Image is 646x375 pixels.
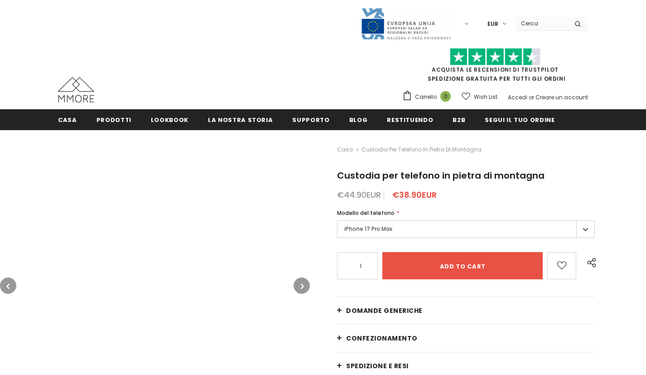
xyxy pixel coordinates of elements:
[432,66,559,73] a: Acquista le recensioni di TrustPilot
[462,89,497,105] a: Wish List
[349,109,368,130] a: Blog
[58,116,77,124] span: Casa
[474,93,497,102] span: Wish List
[535,93,588,101] a: Creare un account
[485,116,554,124] span: Segui il tuo ordine
[415,93,437,102] span: Carrello
[453,109,465,130] a: B2B
[440,91,451,102] span: 0
[337,189,381,200] span: €44.90EUR
[361,19,451,27] a: Javni Razpis
[349,116,368,124] span: Blog
[453,116,465,124] span: B2B
[387,109,433,130] a: Restituendo
[387,116,433,124] span: Restituendo
[337,220,595,238] label: iPhone 17 Pro Max
[151,109,188,130] a: Lookbook
[96,109,131,130] a: Prodotti
[392,189,437,200] span: €38.90EUR
[529,93,534,101] span: or
[292,109,329,130] a: supporto
[337,169,545,182] span: Custodia per telefono in pietra di montagna
[362,144,482,155] span: Custodia per telefono in pietra di montagna
[208,116,273,124] span: La nostra storia
[337,325,595,352] a: CONFEZIONAMENTO
[96,116,131,124] span: Prodotti
[337,144,353,155] a: Casa
[450,48,540,66] img: Fidati di Pilot Stars
[58,77,94,102] img: Casi MMORE
[382,252,543,279] input: Add to cart
[402,90,455,104] a: Carrello 0
[346,361,409,370] span: Spedizione e resi
[151,116,188,124] span: Lookbook
[516,17,568,30] input: Search Site
[402,52,588,83] span: SPEDIZIONE GRATUITA PER TUTTI GLI ORDINI
[337,297,595,324] a: Domande generiche
[58,109,77,130] a: Casa
[508,93,527,101] a: Accedi
[337,209,395,217] span: Modello del telefono
[208,109,273,130] a: La nostra storia
[292,116,329,124] span: supporto
[485,109,554,130] a: Segui il tuo ordine
[361,7,451,40] img: Javni Razpis
[346,334,418,343] span: CONFEZIONAMENTO
[487,19,498,29] span: EUR
[346,306,423,315] span: Domande generiche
